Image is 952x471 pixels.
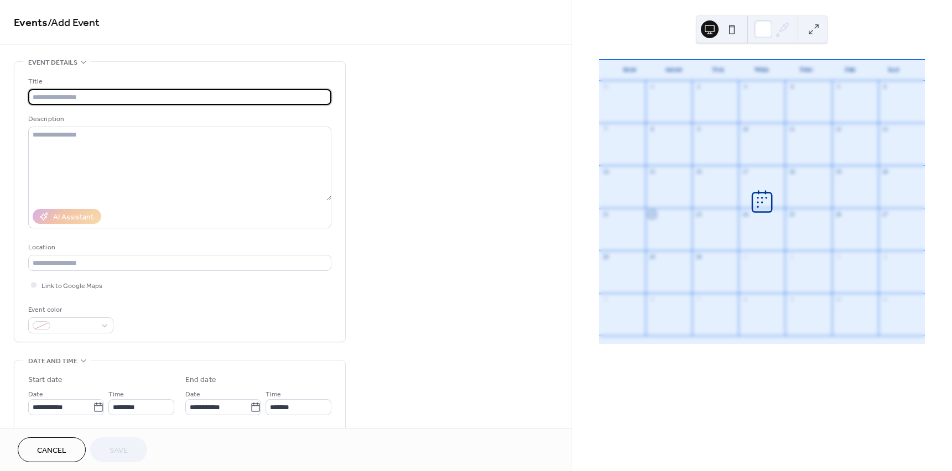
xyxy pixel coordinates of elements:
[108,389,124,400] span: Time
[788,83,796,91] div: 4
[648,169,656,176] div: 15
[602,253,610,261] div: 28
[788,126,796,134] div: 11
[602,296,610,303] div: 5
[835,83,842,91] div: 5
[788,211,796,218] div: 25
[602,83,610,91] div: 31
[28,389,43,400] span: Date
[648,296,656,303] div: 6
[881,83,889,91] div: 6
[28,57,77,69] span: Event details
[648,83,656,91] div: 1
[881,296,889,303] div: 11
[742,253,750,261] div: 1
[742,211,750,218] div: 24
[695,253,703,261] div: 30
[742,126,750,134] div: 10
[602,169,610,176] div: 14
[695,126,703,134] div: 9
[835,296,842,303] div: 10
[28,242,329,253] div: Location
[37,445,66,457] span: Cancel
[784,60,828,81] div: Thu
[742,83,750,91] div: 3
[14,12,48,34] a: Events
[608,60,652,81] div: Sun
[648,211,656,218] div: 22
[881,253,889,261] div: 4
[828,60,872,81] div: Fri
[695,169,703,176] div: 16
[28,355,77,367] span: Date and time
[881,126,889,134] div: 13
[648,126,656,134] div: 8
[695,296,703,303] div: 7
[28,304,111,316] div: Event color
[48,12,100,34] span: / Add Event
[881,211,889,218] div: 27
[28,374,63,386] div: Start date
[835,211,842,218] div: 26
[28,76,329,87] div: Title
[602,211,610,218] div: 21
[740,60,784,81] div: Wed
[742,169,750,176] div: 17
[266,389,281,400] span: Time
[835,169,842,176] div: 19
[695,211,703,218] div: 23
[881,169,889,176] div: 20
[185,374,216,386] div: End date
[18,437,86,462] button: Cancel
[835,253,842,261] div: 3
[28,113,329,125] div: Description
[742,296,750,303] div: 8
[185,389,200,400] span: Date
[696,60,740,81] div: Tue
[788,253,796,261] div: 2
[872,60,916,81] div: Sat
[788,169,796,176] div: 18
[835,126,842,134] div: 12
[695,83,703,91] div: 2
[41,280,102,292] span: Link to Google Maps
[788,296,796,303] div: 9
[648,253,656,261] div: 29
[602,126,610,134] div: 7
[652,60,696,81] div: Mon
